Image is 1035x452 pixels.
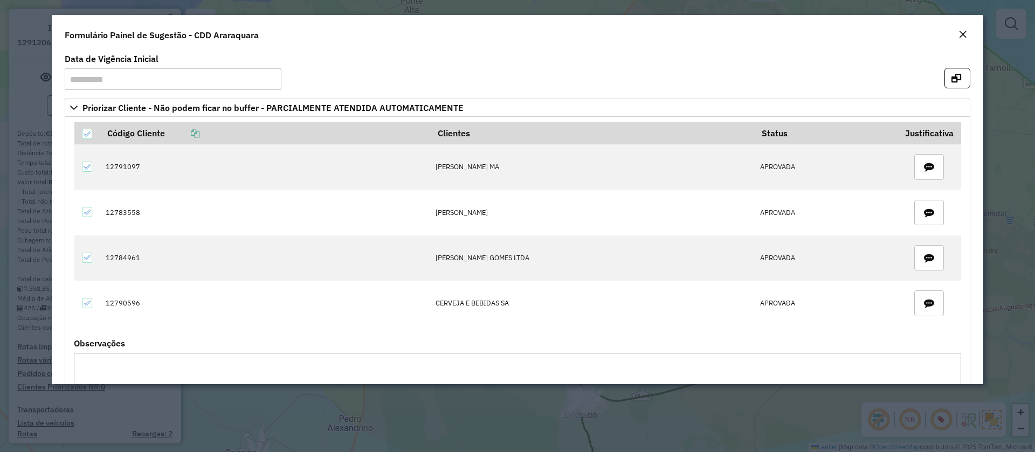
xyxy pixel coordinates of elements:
[755,144,898,190] td: APROVADA
[755,190,898,235] td: APROVADA
[898,122,961,144] th: Justificativa
[100,281,430,326] td: 12790596
[430,281,755,326] td: CERVEJA E BEBIDAS SA
[755,122,898,144] th: Status
[100,144,430,190] td: 12791097
[65,52,158,65] label: Data de Vigência Inicial
[100,235,430,281] td: 12784961
[958,30,967,39] em: Fechar
[755,281,898,326] td: APROVADA
[755,235,898,281] td: APROVADA
[430,190,755,235] td: [PERSON_NAME]
[65,99,970,117] a: Priorizar Cliente - Não podem ficar no buffer - PARCIALMENTE ATENDIDA AUTOMATICAMENTE
[65,29,259,41] h4: Formulário Painel de Sugestão - CDD Araraquara
[430,122,755,144] th: Clientes
[430,235,755,281] td: [PERSON_NAME] GOMES LTDA
[430,144,755,190] td: [PERSON_NAME] MA
[100,122,430,144] th: Código Cliente
[82,103,464,112] span: Priorizar Cliente - Não podem ficar no buffer - PARCIALMENTE ATENDIDA AUTOMATICAMENTE
[944,72,970,82] hb-button: Abrir em nova aba
[74,337,125,350] label: Observações
[100,190,430,235] td: 12783558
[165,128,199,138] a: Copiar
[955,28,970,42] button: Close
